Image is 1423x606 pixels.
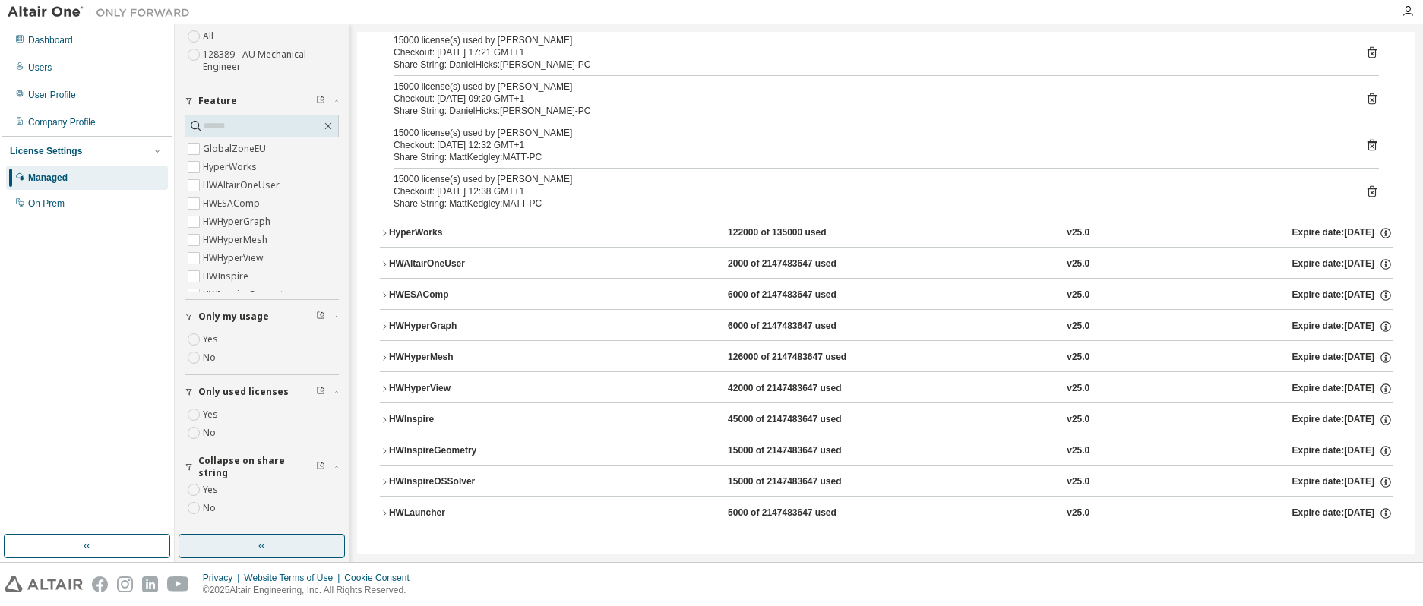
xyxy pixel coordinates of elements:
div: Company Profile [28,116,96,128]
div: HWInspireGeometry [389,444,526,458]
div: v25.0 [1067,320,1089,333]
label: HWESAComp [203,194,263,213]
div: Share String: DanielHicks:[PERSON_NAME]-PC [394,58,1342,71]
button: HWAltairOneUser2000 of 2147483647 usedv25.0Expire date:[DATE] [380,248,1393,281]
div: Checkout: [DATE] 17:21 GMT+1 [394,46,1342,58]
div: HWHyperMesh [389,351,526,365]
div: v25.0 [1067,382,1089,396]
label: HWAltairOneUser [203,176,283,194]
div: 42000 of 2147483647 used [728,382,865,396]
div: v25.0 [1067,257,1089,271]
label: Yes [203,481,221,499]
div: Share String: DanielHicks:[PERSON_NAME]-PC [394,105,1342,117]
button: HWHyperGraph6000 of 2147483647 usedv25.0Expire date:[DATE] [380,310,1393,343]
span: Collapse on share string [198,455,316,479]
div: HWHyperGraph [389,320,526,333]
label: HWHyperMesh [203,231,270,249]
label: HWInspireGeometry [203,286,295,304]
label: No [203,424,219,442]
div: Expire date: [DATE] [1292,413,1392,427]
span: Only used licenses [198,386,289,398]
img: Altair One [8,5,198,20]
div: Dashboard [28,34,73,46]
div: User Profile [28,89,76,101]
label: Yes [203,330,221,349]
span: Only my usage [198,311,269,323]
button: HWLauncher5000 of 2147483647 usedv25.0Expire date:[DATE] [380,497,1393,530]
div: Managed [28,172,68,184]
button: Only my usage [185,300,339,333]
button: HWHyperView42000 of 2147483647 usedv25.0Expire date:[DATE] [380,372,1393,406]
div: v25.0 [1067,475,1089,489]
div: License Settings [10,145,82,157]
button: Collapse on share string [185,450,339,484]
p: © 2025 Altair Engineering, Inc. All Rights Reserved. [203,584,419,597]
div: v25.0 [1067,289,1089,302]
button: HWInspireGeometry15000 of 2147483647 usedv25.0Expire date:[DATE] [380,434,1393,468]
div: 15000 of 2147483647 used [728,475,865,489]
div: v25.0 [1067,413,1089,427]
img: facebook.svg [92,576,108,592]
button: Feature [185,84,339,118]
label: HyperWorks [203,158,260,176]
label: GlobalZoneEU [203,140,269,158]
div: v25.0 [1067,226,1089,240]
div: Checkout: [DATE] 09:20 GMT+1 [394,93,1342,105]
span: Clear filter [316,95,325,107]
div: 15000 of 2147483647 used [728,444,865,458]
div: On Prem [28,197,65,210]
label: HWHyperGraph [203,213,274,231]
div: Expire date: [DATE] [1292,351,1392,365]
div: Expire date: [DATE] [1292,257,1392,271]
div: Cookie Consent [344,572,418,584]
div: 15000 license(s) used by [PERSON_NAME] [394,34,1342,46]
div: Share String: MattKedgley:MATT-PC [394,151,1342,163]
div: HyperWorks [389,226,526,240]
div: HWESAComp [389,289,526,302]
button: Only used licenses [185,375,339,409]
div: v25.0 [1067,507,1089,520]
div: Expire date: [DATE] [1292,382,1392,396]
div: Users [28,62,52,74]
div: HWAltairOneUser [389,257,526,271]
label: No [203,349,219,367]
span: Clear filter [316,386,325,398]
label: 128389 - AU Mechanical Engineer [203,46,339,76]
button: HyperWorks122000 of 135000 usedv25.0Expire date:[DATE] [380,216,1393,250]
div: 6000 of 2147483647 used [728,320,865,333]
img: instagram.svg [117,576,133,592]
div: Checkout: [DATE] 12:38 GMT+1 [394,185,1342,197]
div: Website Terms of Use [244,572,344,584]
span: Clear filter [316,461,325,473]
div: HWHyperView [389,382,526,396]
div: HWInspire [389,413,526,427]
span: Clear filter [316,311,325,323]
button: HWInspireOSSolver15000 of 2147483647 usedv25.0Expire date:[DATE] [380,466,1393,499]
div: 5000 of 2147483647 used [728,507,865,520]
div: Share String: MattKedgley:MATT-PC [394,197,1342,210]
span: Feature [198,95,237,107]
div: 15000 license(s) used by [PERSON_NAME] [394,80,1342,93]
div: Expire date: [DATE] [1292,507,1392,520]
label: HWInspire [203,267,251,286]
div: HWLauncher [389,507,526,520]
div: Expire date: [DATE] [1292,475,1392,489]
div: Expire date: [DATE] [1292,444,1392,458]
div: 2000 of 2147483647 used [728,257,865,271]
label: No [203,499,219,517]
div: 126000 of 2147483647 used [728,351,865,365]
label: HWHyperView [203,249,266,267]
label: All [203,27,217,46]
img: linkedin.svg [142,576,158,592]
button: HWInspire45000 of 2147483647 usedv25.0Expire date:[DATE] [380,403,1393,437]
div: 6000 of 2147483647 used [728,289,865,302]
div: 122000 of 135000 used [728,226,865,240]
div: Privacy [203,572,244,584]
div: 15000 license(s) used by [PERSON_NAME] [394,127,1342,139]
button: HWESAComp6000 of 2147483647 usedv25.0Expire date:[DATE] [380,279,1393,312]
div: Expire date: [DATE] [1292,289,1392,302]
button: HWHyperMesh126000 of 2147483647 usedv25.0Expire date:[DATE] [380,341,1393,374]
img: youtube.svg [167,576,189,592]
div: HWInspireOSSolver [389,475,526,489]
div: 45000 of 2147483647 used [728,413,865,427]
